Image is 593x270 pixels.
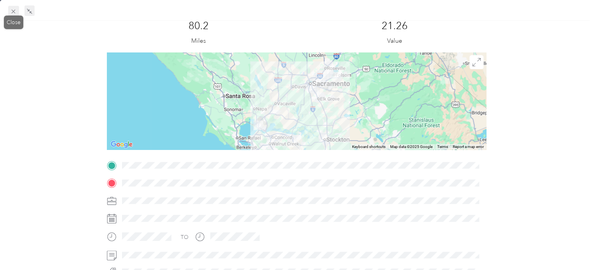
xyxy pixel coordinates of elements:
[390,145,433,149] span: Map data ©2025 Google
[437,145,448,149] a: Terms (opens in new tab)
[549,226,593,270] iframe: Everlance-gr Chat Button Frame
[352,144,385,150] button: Keyboard shortcuts
[188,20,208,32] p: 80.2
[109,139,134,150] img: Google
[191,36,206,46] p: Miles
[387,36,402,46] p: Value
[109,139,134,150] a: Open this area in Google Maps (opens a new window)
[453,145,484,149] a: Report a map error
[382,20,408,32] p: 21.26
[4,16,23,29] div: Close
[181,233,188,241] div: TO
